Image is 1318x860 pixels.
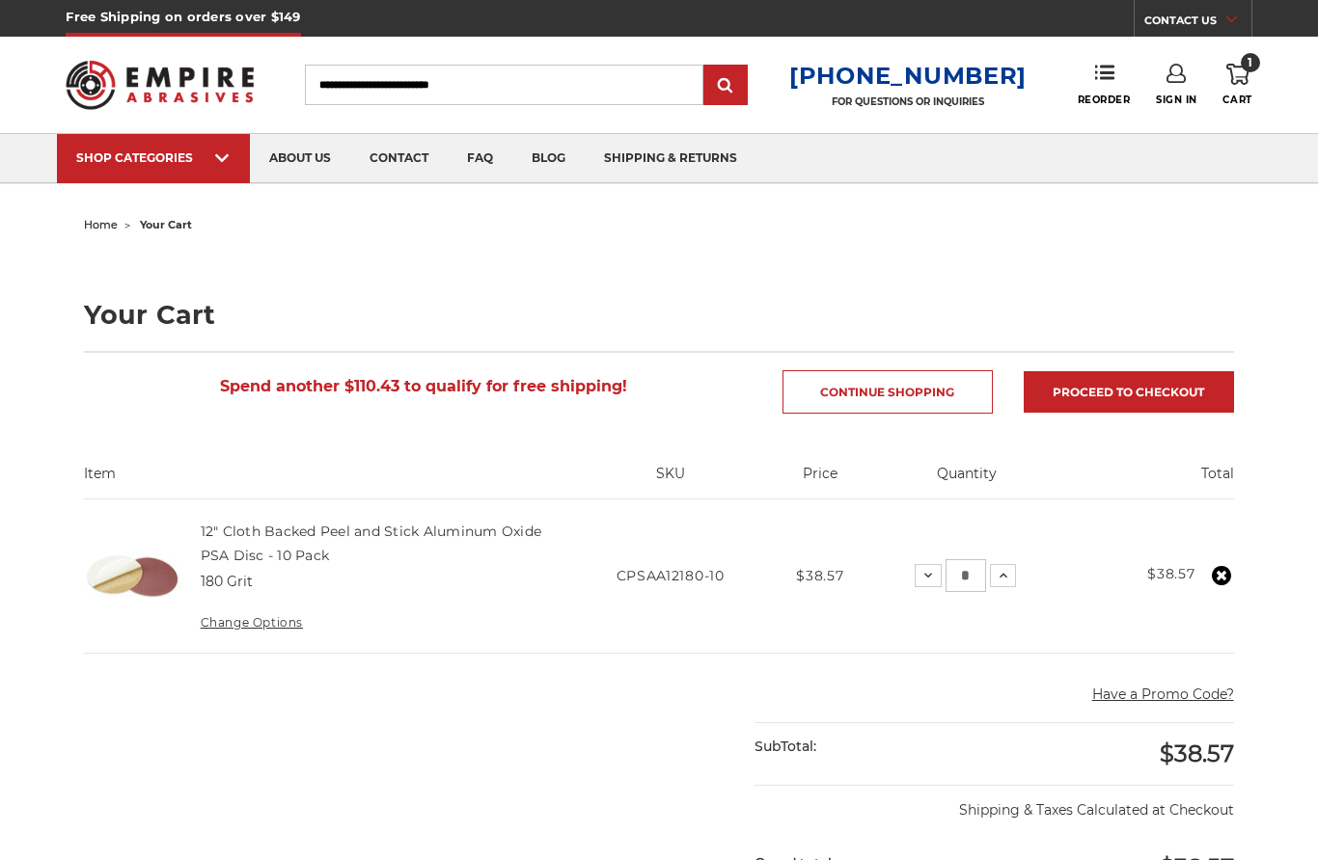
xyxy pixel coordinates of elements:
[774,464,865,498] th: Price
[66,48,253,121] img: Empire Abrasives
[865,464,1068,498] th: Quantity
[706,67,745,105] input: Submit
[755,723,994,770] div: SubTotal:
[1222,94,1251,106] span: Cart
[448,134,512,183] a: faq
[1068,464,1234,498] th: Total
[566,464,775,498] th: SKU
[201,615,303,630] a: Change Options
[350,134,448,183] a: contact
[201,523,542,563] a: 12" Cloth Backed Peel and Stick Aluminum Oxide PSA Disc - 10 Pack
[783,370,993,414] a: Continue Shopping
[789,62,1027,90] a: [PHONE_NUMBER]
[755,785,1233,820] p: Shipping & Taxes Calculated at Checkout
[512,134,585,183] a: blog
[1160,739,1234,767] span: $38.57
[1156,94,1197,106] span: Sign In
[1241,53,1260,72] span: 1
[84,218,118,231] a: home
[1078,94,1131,106] span: Reorder
[789,95,1027,108] p: FOR QUESTIONS OR INQUIRIES
[140,218,192,231] span: your cart
[250,134,350,183] a: about us
[84,464,565,498] th: Item
[1024,371,1234,413] a: Proceed to checkout
[946,559,986,592] input: 12" Cloth Backed Peel and Stick Aluminum Oxide PSA Disc - 10 Pack Quantity:
[1078,64,1131,105] a: Reorder
[1222,64,1251,106] a: 1 Cart
[617,567,725,584] span: CPSAA12180-10
[1147,565,1194,582] strong: $38.57
[201,572,253,592] dd: 180 Grit
[220,377,627,395] span: Spend another $110.43 to qualify for free shipping!
[84,528,179,624] img: 12 inch Aluminum Oxide PSA Sanding Disc with Cloth Backing
[1144,10,1251,37] a: CONTACT US
[585,134,756,183] a: shipping & returns
[84,302,1233,328] h1: Your Cart
[76,150,231,165] div: SHOP CATEGORIES
[796,567,843,584] span: $38.57
[1092,685,1234,705] button: Have a Promo Code?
